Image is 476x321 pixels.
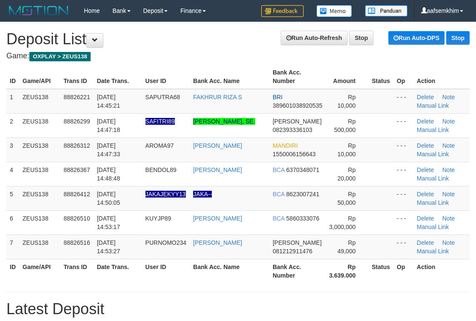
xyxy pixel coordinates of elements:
[193,118,255,125] a: [PERSON_NAME], SE.
[388,31,445,45] a: Run Auto-DPS
[393,186,413,210] td: - - -
[6,52,470,60] h4: Game:
[337,94,356,109] span: Rp 10,000
[442,215,455,222] a: Note
[316,5,352,17] img: Button%20Memo.svg
[193,142,242,149] a: [PERSON_NAME]
[393,259,413,283] th: Op
[193,166,242,173] a: [PERSON_NAME]
[269,65,326,89] th: Bank Acc. Number
[334,118,356,133] span: Rp 500,000
[273,102,322,109] span: 389601038920535
[337,142,356,158] span: Rp 10,000
[365,5,408,17] img: panduan.png
[417,224,449,230] a: Manual Link
[193,239,242,246] a: [PERSON_NAME]
[97,239,120,255] span: [DATE] 14:53:27
[417,248,449,255] a: Manual Link
[6,31,470,48] h1: Deposit List
[417,215,434,222] a: Delete
[417,199,449,206] a: Manual Link
[417,175,449,182] a: Manual Link
[6,235,19,259] td: 7
[417,166,434,173] a: Delete
[145,191,186,198] span: Nama rekening ada tanda titik/strip, harap diedit
[6,162,19,186] td: 4
[19,162,60,186] td: ZEUS138
[442,191,455,198] a: Note
[63,94,90,100] span: 88826221
[417,126,449,133] a: Manual Link
[190,259,269,283] th: Bank Acc. Name
[337,239,356,255] span: Rp 49,000
[19,89,60,114] td: ZEUS138
[193,215,242,222] a: [PERSON_NAME]
[6,259,19,283] th: ID
[145,166,177,173] span: BENDOL89
[273,239,322,246] span: [PERSON_NAME]
[417,94,434,100] a: Delete
[6,186,19,210] td: 5
[19,210,60,235] td: ZEUS138
[63,215,90,222] span: 88826510
[142,65,190,89] th: User ID
[63,239,90,246] span: 88826516
[97,142,120,158] span: [DATE] 14:47:33
[145,118,175,125] span: Nama rekening ada tanda titik/strip, harap diedit
[273,142,298,149] span: MANDIRI
[281,31,348,45] a: Run Auto-Refresh
[6,4,71,17] img: MOTION_logo.png
[63,118,90,125] span: 88826299
[393,138,413,162] td: - - -
[19,235,60,259] td: ZEUS138
[19,259,60,283] th: Game/API
[6,210,19,235] td: 6
[269,259,326,283] th: Bank Acc. Number
[286,191,319,198] span: 8623007241
[273,166,285,173] span: BCA
[145,142,174,149] span: AROMA97
[97,215,120,230] span: [DATE] 14:53:17
[413,259,470,283] th: Action
[337,191,356,206] span: Rp 50,000
[286,215,319,222] span: 5860333076
[6,65,19,89] th: ID
[393,65,413,89] th: Op
[337,166,356,182] span: Rp 20,000
[349,31,373,45] a: Stop
[273,94,282,100] span: BRI
[145,215,171,222] span: KUYJP89
[273,191,285,198] span: BCA
[273,126,312,133] span: 082393336103
[6,89,19,114] td: 1
[6,301,470,318] h1: Latest Deposit
[368,65,393,89] th: Status
[63,142,90,149] span: 88826312
[142,259,190,283] th: User ID
[413,65,470,89] th: Action
[97,166,120,182] span: [DATE] 14:48:48
[261,5,304,17] img: Feedback.jpg
[60,259,93,283] th: Trans ID
[442,239,455,246] a: Note
[417,151,449,158] a: Manual Link
[442,118,455,125] a: Note
[442,142,455,149] a: Note
[417,102,449,109] a: Manual Link
[417,191,434,198] a: Delete
[6,138,19,162] td: 3
[417,118,434,125] a: Delete
[393,210,413,235] td: - - -
[19,186,60,210] td: ZEUS138
[63,166,90,173] span: 88826367
[97,118,120,133] span: [DATE] 14:47:18
[326,65,368,89] th: Amount
[273,118,322,125] span: [PERSON_NAME]
[193,94,242,100] a: FAKHRUR RIZA S
[19,113,60,138] td: ZEUS138
[446,31,470,45] a: Stop
[19,65,60,89] th: Game/API
[273,215,285,222] span: BCA
[393,235,413,259] td: - - -
[94,259,142,283] th: Date Trans.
